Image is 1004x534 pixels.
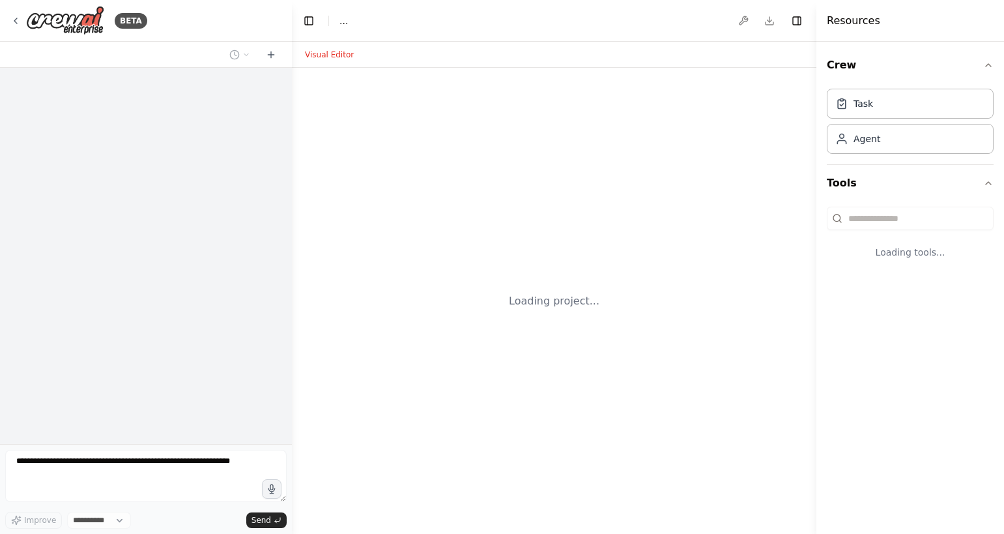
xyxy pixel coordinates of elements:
button: Visual Editor [297,47,362,63]
button: Click to speak your automation idea [262,479,281,499]
div: Loading project... [509,293,599,309]
img: Logo [26,6,104,35]
div: Loading tools... [827,235,994,269]
span: Send [251,515,271,526]
button: Switch to previous chat [224,47,255,63]
div: Task [853,97,873,110]
h4: Resources [827,13,880,29]
div: Agent [853,132,880,145]
button: Start a new chat [261,47,281,63]
button: Improve [5,512,62,529]
button: Tools [827,165,994,201]
span: ... [339,14,348,27]
span: Improve [24,515,56,526]
button: Hide right sidebar [788,12,806,30]
button: Hide left sidebar [300,12,318,30]
button: Crew [827,47,994,83]
div: BETA [115,13,147,29]
div: Crew [827,83,994,164]
nav: breadcrumb [339,14,348,27]
button: Send [246,512,287,528]
div: Tools [827,201,994,280]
